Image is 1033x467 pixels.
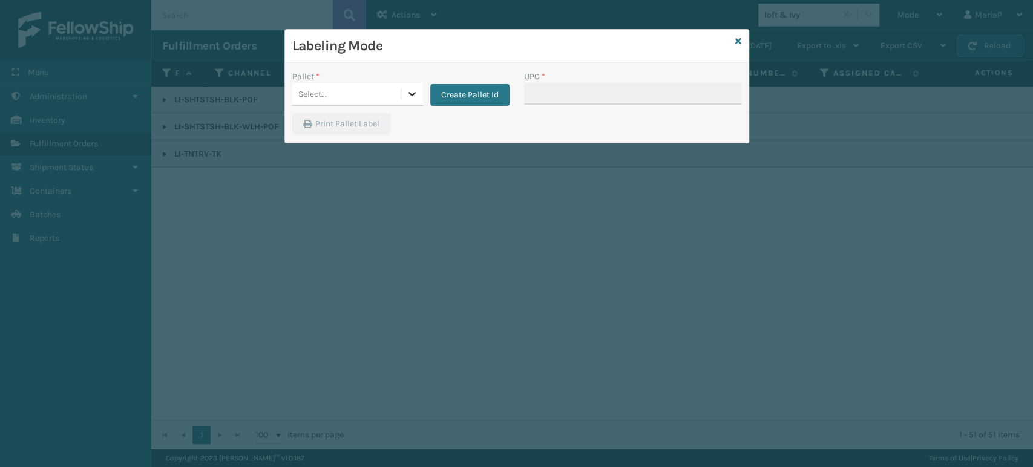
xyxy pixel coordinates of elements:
[298,88,327,100] div: Select...
[524,70,545,83] label: UPC
[292,113,390,135] button: Print Pallet Label
[292,37,730,55] h3: Labeling Mode
[292,70,320,83] label: Pallet
[430,84,510,106] button: Create Pallet Id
